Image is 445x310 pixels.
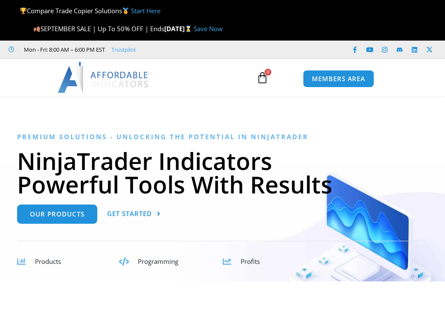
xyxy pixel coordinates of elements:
[122,8,129,14] img: 🥇
[34,26,40,32] img: 🍂
[303,70,374,88] a: MEMBERS AREA
[20,6,160,15] span: Compare Trade Copier Solutions
[107,205,161,224] a: Get Started
[30,211,84,217] span: Our Products
[265,69,271,76] span: 0
[312,76,365,82] span: MEMBERS AREA
[185,26,192,32] img: ⌛
[164,24,194,33] strong: [DATE]
[194,24,223,33] a: Save Now
[35,257,61,266] span: Products
[241,257,260,266] span: Profits
[33,24,164,33] span: SEPTEMBER SALE | Up To 50% OFF | Ends
[131,6,160,15] a: Start Here
[20,8,26,14] img: 🏆
[244,65,281,90] a: 0
[138,257,178,266] span: Programming
[17,205,97,224] a: Our Products
[58,62,149,93] img: LogoAI | Affordable Indicators – NinjaTrader
[22,44,105,55] span: Mon - Fri: 8:00 AM – 6:00 PM EST
[17,133,428,141] h6: Premium Solutions - Unlocking the Potential in NinjaTrader
[17,149,428,196] h1: NinjaTrader Indicators Powerful Tools With Results
[111,44,136,55] a: Trustpilot
[107,211,152,217] span: Get Started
